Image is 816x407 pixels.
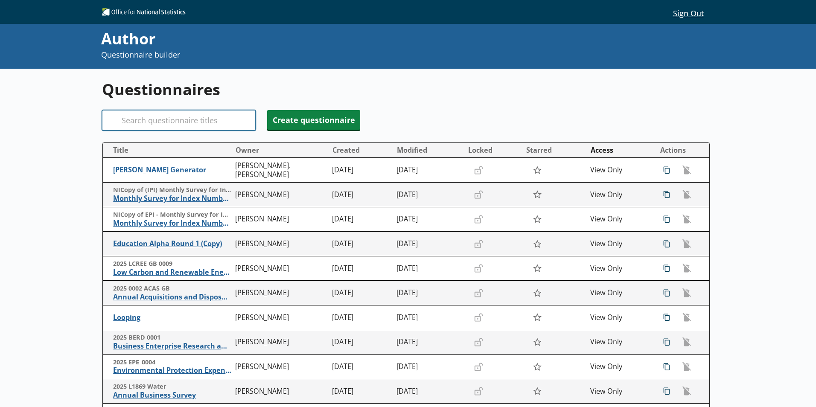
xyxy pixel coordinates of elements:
[113,391,231,400] span: Annual Business Survey
[528,334,546,350] button: Star
[393,158,464,183] td: [DATE]
[528,309,546,326] button: Star
[113,260,231,268] span: 2025 LCREE GB 0009
[232,305,329,330] td: [PERSON_NAME]
[113,342,231,351] span: Business Enterprise Research and Development
[651,143,709,158] th: Actions
[329,143,393,157] button: Created
[329,207,393,232] td: [DATE]
[232,281,329,305] td: [PERSON_NAME]
[528,260,546,276] button: Star
[113,285,231,293] span: 2025 0002 ACAS GB
[267,110,360,130] button: Create questionnaire
[528,186,546,203] button: Star
[232,232,329,256] td: [PERSON_NAME]
[329,330,393,355] td: [DATE]
[666,6,710,20] button: Sign Out
[393,379,464,404] td: [DATE]
[232,330,329,355] td: [PERSON_NAME]
[587,379,651,404] td: View Only
[528,383,546,399] button: Star
[329,158,393,183] td: [DATE]
[393,256,464,281] td: [DATE]
[393,330,464,355] td: [DATE]
[113,383,231,391] span: 2025 L1869 Water
[101,28,549,49] div: Author
[587,305,651,330] td: View Only
[113,186,231,194] span: NICopy of (IPI) Monthly Survey for Index Numbers of Import Prices - Price Quotation Return
[528,162,546,178] button: Star
[113,313,231,322] span: Looping
[587,158,651,183] td: View Only
[113,293,231,302] span: Annual Acquisitions and Disposals of Capital Assets
[587,256,651,281] td: View Only
[587,281,651,305] td: View Only
[113,166,231,174] span: [PERSON_NAME] Generator
[393,305,464,330] td: [DATE]
[393,143,463,157] button: Modified
[329,379,393,404] td: [DATE]
[329,232,393,256] td: [DATE]
[102,110,256,131] input: Search questionnaire titles
[102,79,710,100] h1: Questionnaires
[113,334,231,342] span: 2025 BERD 0001
[101,49,549,60] p: Questionnaire builder
[587,355,651,379] td: View Only
[329,256,393,281] td: [DATE]
[587,330,651,355] td: View Only
[232,207,329,232] td: [PERSON_NAME]
[523,143,586,157] button: Starred
[113,239,231,248] span: Education Alpha Round 1 (Copy)
[587,143,651,157] button: Access
[232,379,329,404] td: [PERSON_NAME]
[329,281,393,305] td: [DATE]
[393,207,464,232] td: [DATE]
[329,355,393,379] td: [DATE]
[393,281,464,305] td: [DATE]
[393,232,464,256] td: [DATE]
[528,211,546,227] button: Star
[113,211,231,219] span: NICopy of EPI - Monthly Survey for Index Numbers of Export Prices - Price Quotation Retur
[329,305,393,330] td: [DATE]
[232,158,329,183] td: [PERSON_NAME].[PERSON_NAME]
[587,183,651,207] td: View Only
[113,219,231,228] span: Monthly Survey for Index Numbers of Export Prices - Price Quotation Return
[113,366,231,375] span: Environmental Protection Expenditure
[113,194,231,203] span: Monthly Survey for Index Numbers of Import Prices - Price Quotation Return
[232,143,328,157] button: Owner
[528,358,546,375] button: Star
[393,183,464,207] td: [DATE]
[106,143,231,157] button: Title
[232,256,329,281] td: [PERSON_NAME]
[528,285,546,301] button: Star
[393,355,464,379] td: [DATE]
[587,207,651,232] td: View Only
[465,143,522,157] button: Locked
[113,358,231,366] span: 2025 EPE_0004
[329,183,393,207] td: [DATE]
[528,235,546,252] button: Star
[232,355,329,379] td: [PERSON_NAME]
[232,183,329,207] td: [PERSON_NAME]
[113,268,231,277] span: Low Carbon and Renewable Energy Economy Survey
[587,232,651,256] td: View Only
